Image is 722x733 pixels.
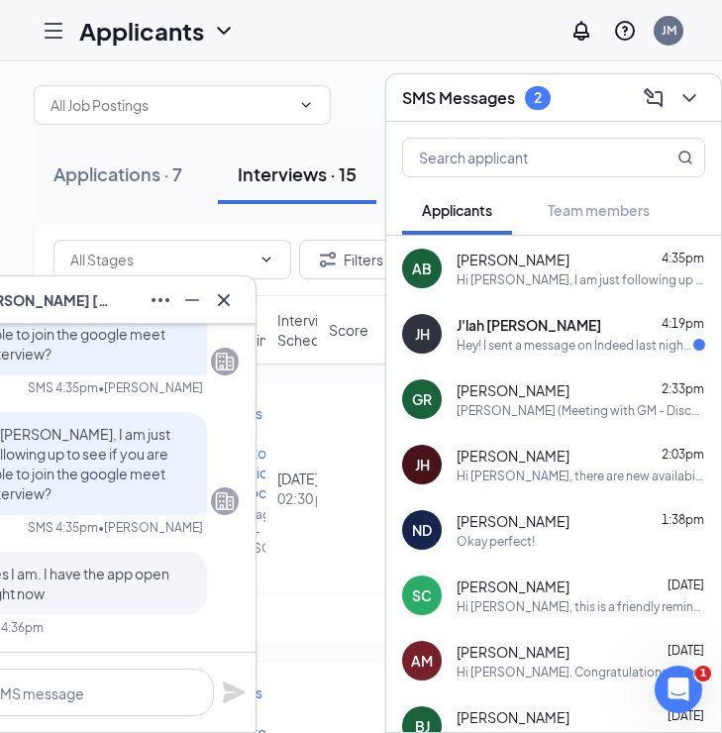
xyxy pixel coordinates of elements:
svg: ChevronDown [298,97,314,113]
div: SMS 4:35pm [28,519,98,536]
svg: Filter [316,248,340,271]
svg: ChevronDown [212,19,236,43]
div: Hi [PERSON_NAME]. Congratulations, your meeting with Massage Envy for Sales & Customer Service As... [457,664,705,681]
button: Minimize [176,284,208,316]
h3: SMS Messages [402,87,515,109]
svg: Hamburger [42,19,65,43]
div: Hi [PERSON_NAME], this is a friendly reminder. Your meeting with Massage Envy for Esthetician at ... [457,598,705,615]
iframe: Intercom live chat [655,666,702,713]
span: Team members [548,201,650,219]
div: AM [411,651,433,671]
span: 2:03pm [662,447,704,462]
button: ChevronDown [673,82,705,114]
div: JH [415,324,430,344]
span: [PERSON_NAME] [457,446,569,466]
input: Search applicant [403,139,638,176]
button: ComposeMessage [638,82,670,114]
svg: QuestionInfo [613,19,637,43]
span: • [PERSON_NAME] [98,379,203,396]
span: [DATE] [668,577,704,592]
span: [PERSON_NAME] [457,642,569,662]
span: Score [329,320,368,340]
svg: Plane [222,681,246,704]
svg: Ellipses [149,288,172,312]
div: [DATE] [277,469,317,508]
svg: MagnifyingGlass [677,150,693,165]
span: [PERSON_NAME] [457,511,569,531]
span: [DATE] [668,708,704,723]
span: J'lah [PERSON_NAME] [457,315,601,335]
input: All Stages [70,249,251,270]
div: Hi [PERSON_NAME], there are new availabilities for an interview. This is a reminder to schedule y... [457,468,705,484]
svg: Minimize [180,288,204,312]
div: SC [412,585,432,605]
div: Hey! I sent a message on Indeed last night. I work [DATE] and [DATE] from 8am - 3pm. The schedule... [457,337,693,354]
div: JH [415,455,430,474]
svg: Company [213,489,237,513]
div: ND [412,520,432,540]
span: [PERSON_NAME] [457,707,569,727]
div: JM [662,22,676,39]
div: Interviews · 15 [238,161,357,186]
svg: ChevronDown [258,252,274,267]
svg: ComposeMessage [642,86,666,110]
span: Sales & Customer Service Associates [227,404,298,501]
span: [PERSON_NAME] [457,576,569,596]
svg: ChevronDown [677,86,701,110]
div: Applications · 7 [53,161,182,186]
button: Cross [208,284,240,316]
span: 4:35pm [662,251,704,265]
input: All Job Postings [51,94,290,116]
span: 2:33pm [662,381,704,396]
span: [PERSON_NAME] [457,380,569,400]
div: Hi [PERSON_NAME], I am just following up to see if you are able to join the google meet interview? [457,271,705,288]
span: Interview Schedule [277,310,340,350]
div: [PERSON_NAME] (Meeting with GM - Discuss Opportunity - Sales & Customer Service Associates at Mas... [457,402,705,419]
span: 1:38pm [662,512,704,527]
div: SMS 4:35pm [28,379,98,396]
button: Filter Filters [299,240,400,279]
h1: Applicants [79,14,204,48]
div: GR [412,389,432,409]
div: Okay perfect! [457,533,535,550]
div: AB [412,259,432,278]
div: 2 [534,89,542,106]
span: 02:30 pm - 03:00 pm [277,488,317,508]
span: [PERSON_NAME] [457,250,569,269]
span: [DATE] [668,643,704,658]
span: Applicants [422,201,492,219]
svg: Cross [212,288,236,312]
button: Ellipses [145,284,176,316]
span: 1 [695,666,711,681]
span: 4:19pm [662,316,704,331]
span: • [PERSON_NAME] [98,519,203,536]
svg: Notifications [569,19,593,43]
svg: Company [213,350,237,373]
